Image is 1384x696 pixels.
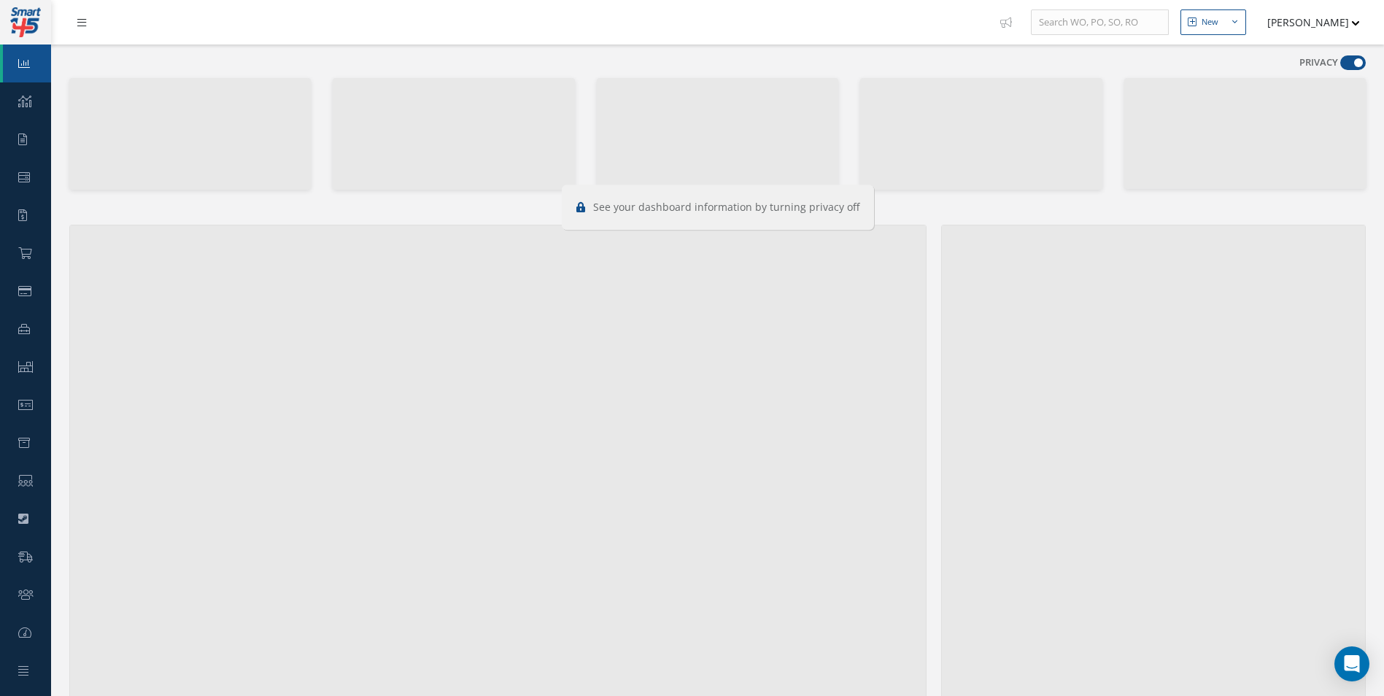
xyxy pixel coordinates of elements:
span: See your dashboard information by turning privacy off [593,200,859,214]
button: New [1180,9,1246,35]
label: PRIVACY [1299,55,1338,70]
input: Search WO, PO, SO, RO [1031,9,1169,36]
button: [PERSON_NAME] [1253,8,1360,36]
div: Open Intercom Messenger [1334,646,1369,681]
img: smart145-logo-small.png [10,7,41,37]
div: New [1202,16,1218,28]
